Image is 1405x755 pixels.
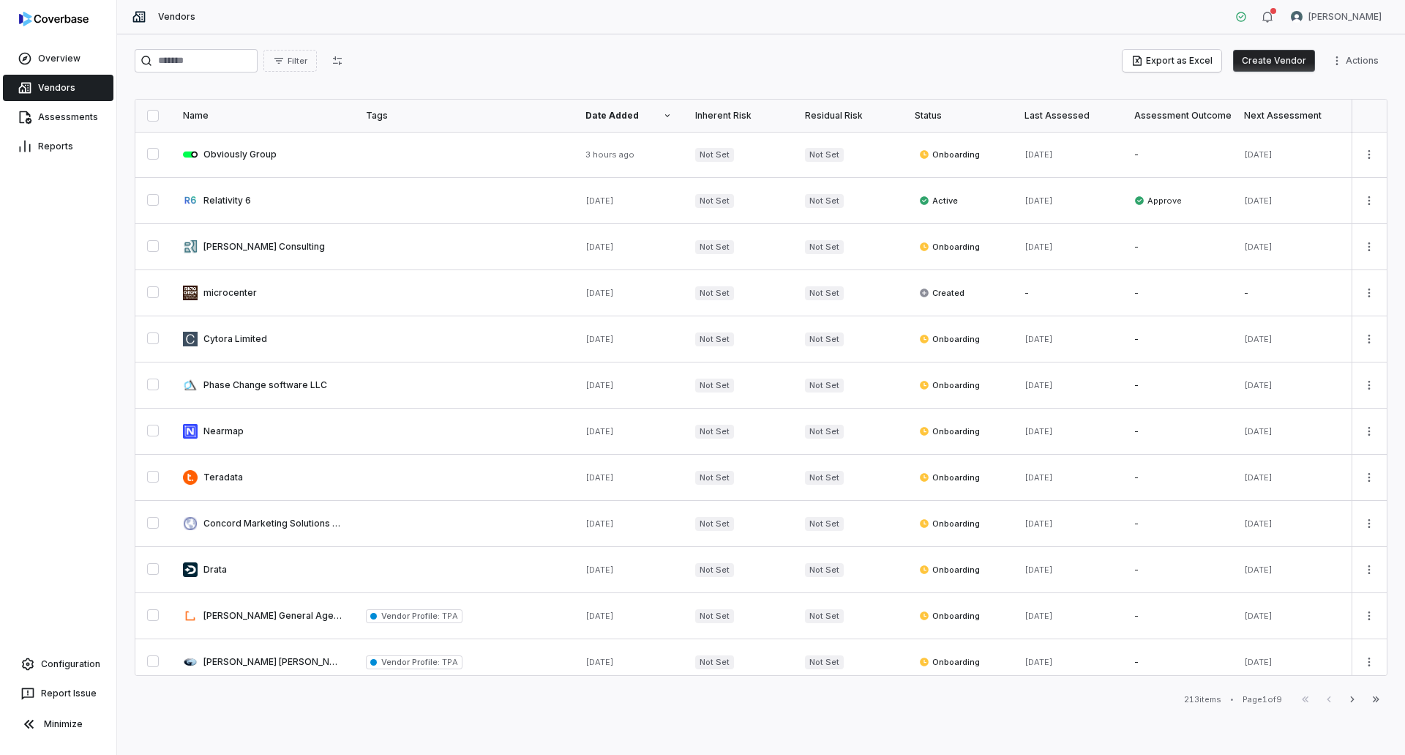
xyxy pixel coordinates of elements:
td: - [1123,639,1232,685]
td: - [1123,362,1232,409]
span: Vendor Profile : [381,611,440,621]
span: Not Set [695,379,734,393]
span: Not Set [695,194,734,208]
span: [DATE] [1024,611,1053,621]
div: Name [183,110,342,122]
span: [DATE] [1024,196,1053,206]
span: [DATE] [585,565,614,575]
div: 213 items [1184,694,1221,705]
span: 3 hours ago [585,149,634,160]
span: Not Set [805,609,844,623]
span: Vendors [158,11,195,23]
span: Not Set [695,148,734,162]
span: Not Set [695,471,734,485]
td: - [1123,593,1232,639]
a: Overview [3,45,113,72]
span: [DATE] [1024,565,1053,575]
div: Status [915,110,1001,122]
td: - [1123,224,1232,270]
span: Onboarding [919,656,980,668]
span: Not Set [805,517,844,531]
span: Onboarding [919,241,980,253]
span: Not Set [805,240,844,254]
span: [DATE] [585,657,614,667]
span: [DATE] [585,472,614,483]
span: Not Set [805,148,844,162]
span: Not Set [805,194,844,208]
button: More actions [1357,466,1381,488]
span: [DATE] [585,518,614,529]
span: Onboarding [919,564,980,576]
span: Created [919,287,964,299]
span: Vendor Profile : [381,657,440,667]
div: Last Assessed [1024,110,1111,122]
a: Vendors [3,75,113,101]
button: More actions [1357,282,1381,304]
span: Active [919,195,958,207]
button: More actions [1357,190,1381,212]
span: [DATE] [1024,472,1053,483]
span: Onboarding [919,425,980,437]
button: More actions [1357,420,1381,442]
button: More actions [1357,236,1381,258]
button: More actions [1357,144,1381,165]
span: [DATE] [1244,657,1273,667]
div: • [1230,694,1234,704]
span: Not Set [805,379,844,393]
span: [DATE] [1244,518,1273,529]
span: [DATE] [585,380,614,390]
span: Not Set [695,425,734,439]
button: Report Issue [6,680,110,707]
span: Not Set [805,471,844,485]
div: Inherent Risk [695,110,782,122]
span: Not Set [695,332,734,346]
span: [DATE] [1024,242,1053,252]
span: Not Set [805,332,844,346]
button: More actions [1357,328,1381,350]
a: Configuration [6,651,110,677]
button: More actions [1357,651,1381,673]
div: Date Added [585,110,672,122]
span: Not Set [805,286,844,300]
span: Onboarding [919,610,980,622]
span: [DATE] [585,242,614,252]
span: [DATE] [585,334,614,344]
span: TPA [440,657,457,667]
button: Create Vendor [1233,50,1315,72]
td: - [1123,316,1232,362]
span: [DATE] [1244,242,1273,252]
span: TPA [440,611,457,621]
button: More actions [1357,374,1381,396]
span: [DATE] [1024,426,1053,436]
span: [DATE] [1244,565,1273,575]
div: Page 1 of 9 [1243,694,1282,705]
button: Minimize [6,710,110,739]
span: Onboarding [919,149,980,160]
td: - [1123,270,1232,316]
div: Residual Risk [805,110,891,122]
span: Not Set [695,609,734,623]
button: Export as Excel [1123,50,1221,72]
button: Filter [263,50,317,72]
span: Onboarding [919,518,980,529]
span: [PERSON_NAME] [1308,11,1382,23]
span: Filter [288,56,307,67]
span: [DATE] [1244,334,1273,344]
td: - [1123,409,1232,455]
td: - [1123,132,1232,178]
span: [DATE] [1244,611,1273,621]
span: Not Set [805,655,844,669]
span: [DATE] [1024,518,1053,529]
span: Not Set [695,517,734,531]
span: [DATE] [1024,149,1053,160]
button: More actions [1357,513,1381,535]
span: Not Set [805,563,844,577]
span: [DATE] [585,611,614,621]
div: Assessment Outcome [1134,110,1221,122]
span: Not Set [695,286,734,300]
span: [DATE] [1244,380,1273,390]
span: [DATE] [1244,472,1273,483]
span: Not Set [695,563,734,577]
span: Not Set [695,655,734,669]
span: Onboarding [919,333,980,345]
